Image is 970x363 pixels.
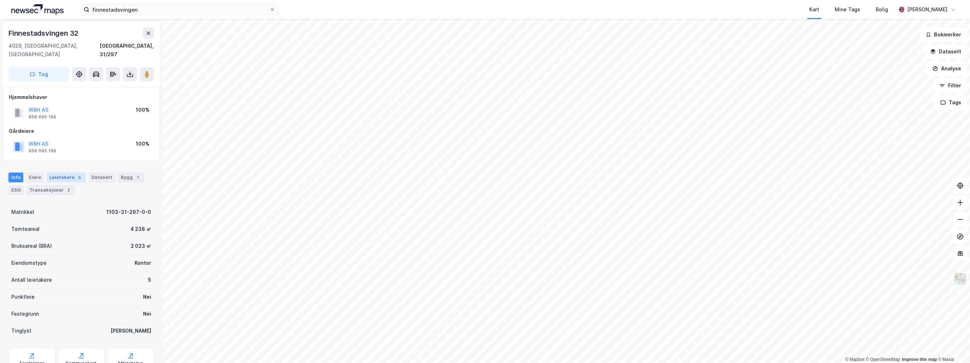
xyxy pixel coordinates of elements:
[89,4,270,15] input: Søk på adresse, matrikkel, gårdeiere, leietakere eller personer
[934,95,967,110] button: Tags
[143,310,151,318] div: Nei
[29,114,56,120] div: 959 695 199
[111,327,151,335] div: [PERSON_NAME]
[876,5,888,14] div: Bolig
[134,174,141,181] div: 1
[8,42,100,59] div: 4029, [GEOGRAPHIC_DATA], [GEOGRAPHIC_DATA]
[935,329,970,363] div: Kontrollprogram for chat
[143,293,151,301] div: Nei
[76,174,83,181] div: 5
[924,45,967,59] button: Datasett
[8,67,69,81] button: Tag
[9,127,154,135] div: Gårdeiere
[935,329,970,363] iframe: Chat Widget
[136,106,149,114] div: 100%
[11,310,39,318] div: Festegrunn
[135,259,151,267] div: Kontor
[9,93,154,101] div: Hjemmelshaver
[835,5,860,14] div: Mine Tags
[8,172,23,182] div: Info
[118,172,144,182] div: Bygg
[866,357,900,362] a: OpenStreetMap
[11,276,52,284] div: Antall leietakere
[47,172,86,182] div: Leietakere
[933,78,967,93] button: Filter
[919,28,967,42] button: Bokmerker
[907,5,947,14] div: [PERSON_NAME]
[11,242,52,250] div: Bruksareal (BRA)
[11,4,64,15] img: logo.a4113a55bc3d86da70a041830d287a7e.svg
[131,242,151,250] div: 2 023 ㎡
[11,327,31,335] div: Tinglyst
[11,293,35,301] div: Punktleie
[100,42,154,59] div: [GEOGRAPHIC_DATA], 31/297
[926,62,967,76] button: Analyse
[809,5,819,14] div: Kart
[65,187,72,194] div: 2
[26,185,75,195] div: Transaksjoner
[953,272,967,286] img: Z
[902,357,937,362] a: Improve this map
[11,259,47,267] div: Eiendomstype
[8,28,80,39] div: Finnestadsvingen 32
[8,185,24,195] div: ESG
[845,357,864,362] a: Mapbox
[136,140,149,148] div: 100%
[148,276,151,284] div: 5
[11,208,34,216] div: Matrikkel
[26,172,44,182] div: Eiere
[106,208,151,216] div: 1103-31-297-0-0
[89,172,115,182] div: Datasett
[29,148,56,154] div: 959 695 199
[130,225,151,233] div: 4 238 ㎡
[11,225,40,233] div: Tomteareal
